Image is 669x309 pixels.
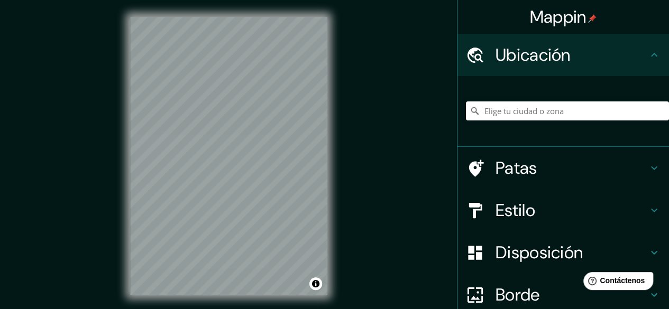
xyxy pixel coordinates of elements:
[466,101,669,120] input: Elige tu ciudad o zona
[575,268,657,297] iframe: Lanzador de widgets de ayuda
[496,157,537,179] font: Patas
[457,231,669,274] div: Disposición
[496,241,583,264] font: Disposición
[130,17,327,295] canvas: Mapa
[496,44,571,66] font: Ubicación
[457,147,669,189] div: Patas
[588,14,597,23] img: pin-icon.png
[496,199,535,221] font: Estilo
[457,34,669,76] div: Ubicación
[530,6,586,28] font: Mappin
[496,284,540,306] font: Borde
[457,189,669,231] div: Estilo
[309,277,322,290] button: Activar o desactivar atribución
